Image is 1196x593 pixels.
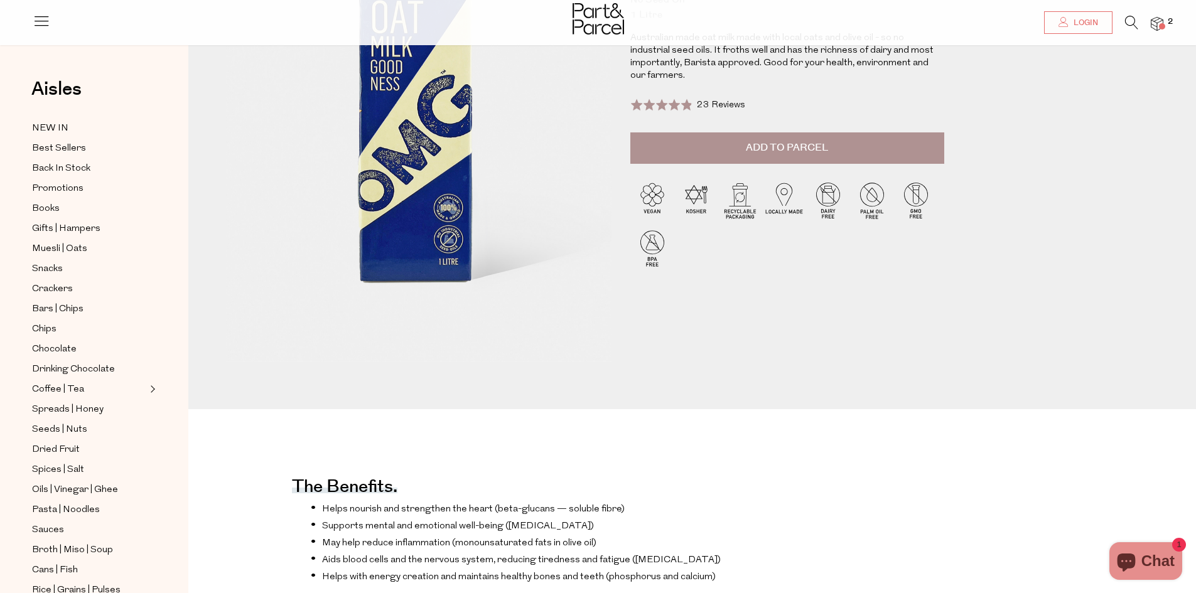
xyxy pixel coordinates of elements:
span: Promotions [32,181,84,196]
button: Expand/Collapse Coffee | Tea [147,382,156,397]
span: Best Sellers [32,141,86,156]
a: Chips [32,321,146,337]
a: Dried Fruit [32,442,146,457]
a: Spreads | Honey [32,402,146,417]
span: Gifts | Hampers [32,222,100,237]
span: 23 Reviews [697,100,745,110]
span: Supports mental and emotional well-being ([MEDICAL_DATA]) [322,521,594,531]
span: Sauces [32,523,64,538]
span: Muesli | Oats [32,242,87,257]
a: Bars | Chips [32,301,146,317]
span: Cans | Fish [32,563,78,578]
a: Best Sellers [32,141,146,156]
span: Aisles [31,75,82,103]
span: Back In Stock [32,161,90,176]
img: Part&Parcel [573,3,624,35]
span: Add to Parcel [746,141,828,155]
p: Australian made oat milk made with local oats and olive oil - so no industrial seed oils. It frot... [630,32,944,82]
a: Spices | Salt [32,462,146,478]
span: Oils | Vinegar | Ghee [32,483,118,498]
a: Drinking Chocolate [32,361,146,377]
span: Broth | Miso | Soup [32,543,113,558]
a: Books [32,201,146,216]
a: Sauces [32,522,146,538]
span: NEW IN [32,121,68,136]
a: Chocolate [32,341,146,357]
img: P_P-ICONS-Live_Bec_V11_Locally_Made_2.svg [762,178,806,222]
span: Coffee | Tea [32,382,84,397]
button: Add to Parcel [630,132,944,164]
a: Oils | Vinegar | Ghee [32,482,146,498]
a: Snacks [32,261,146,277]
a: Muesli | Oats [32,241,146,257]
a: Crackers [32,281,146,297]
span: Chips [32,322,57,337]
a: Coffee | Tea [32,382,146,397]
a: Login [1044,11,1112,34]
span: Drinking Chocolate [32,362,115,377]
img: P_P-ICONS-Live_Bec_V11_Dairy_Free.svg [806,178,850,222]
span: Helps with energy creation and maintains healthy bones and teeth (phosphorus and calcium) [322,572,716,582]
span: Pasta | Noodles [32,503,100,518]
span: 2 [1165,16,1176,28]
img: P_P-ICONS-Live_Bec_V11_Kosher.svg [674,178,718,222]
a: Pasta | Noodles [32,502,146,518]
a: Cans | Fish [32,562,146,578]
a: Aisles [31,80,82,111]
img: P_P-ICONS-Live_Bec_V11_Recyclable_Packaging.svg [718,178,762,222]
li: May help reduce inflammation (monounsaturated fats in olive oil) [311,536,800,548]
img: P_P-ICONS-Live_Bec_V11_Vegan.svg [630,178,674,222]
span: Crackers [32,282,73,297]
span: Snacks [32,262,63,277]
a: Back In Stock [32,161,146,176]
span: Bars | Chips [32,302,84,317]
a: Broth | Miso | Soup [32,542,146,558]
span: Dried Fruit [32,442,80,457]
span: Helps nourish and strengthen the heart (beta-glucans — soluble fibre) [322,505,625,514]
img: P_P-ICONS-Live_Bec_V11_GMO_Free.svg [894,178,938,222]
img: P_P-ICONS-Live_Bec_V11_Palm_Oil_Free.svg [850,178,894,222]
a: Gifts | Hampers [32,221,146,237]
span: Spreads | Honey [32,402,104,417]
span: Seeds | Nuts [32,422,87,437]
span: Spices | Salt [32,462,84,478]
a: NEW IN [32,120,146,136]
span: Chocolate [32,342,77,357]
a: Promotions [32,181,146,196]
h4: The benefits. [292,484,397,493]
inbox-online-store-chat: Shopify online store chat [1106,542,1186,583]
span: Login [1070,18,1098,28]
span: Books [32,201,60,216]
a: 2 [1151,17,1163,30]
span: Aids blood cells and the nervous system, reducing tiredness and fatigue ([MEDICAL_DATA]) [322,555,721,565]
img: P_P-ICONS-Live_Bec_V11_BPA_Free.svg [630,226,674,270]
a: Seeds | Nuts [32,422,146,437]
